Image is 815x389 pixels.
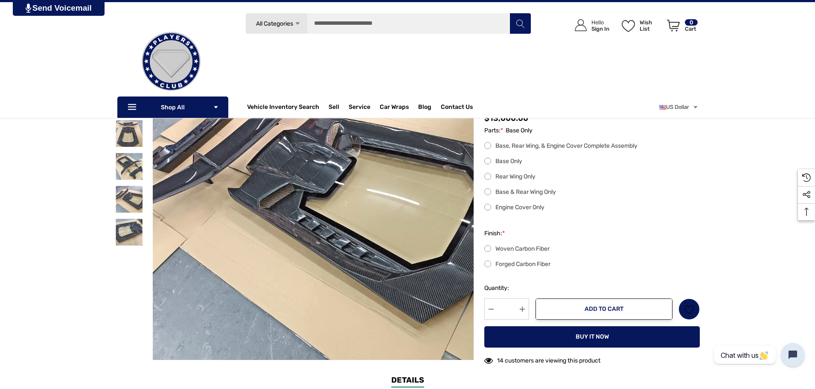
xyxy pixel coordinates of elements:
svg: Top [798,208,815,216]
span: $13,000.00 [484,114,528,123]
div: 14 customers are viewing this product [484,353,600,366]
svg: Recently Viewed [802,173,811,182]
label: Forged Carbon Fiber [484,259,700,269]
label: Rear Wing Only [484,172,700,182]
span: Base Only [506,126,533,136]
span: All Categories [256,20,293,27]
a: Sell [329,99,349,116]
img: Lamborghini Huracan Wing and Huracan Engine Cover [116,219,143,246]
svg: Review Your Cart [667,20,680,32]
label: Finish: [484,228,700,239]
p: 0 [685,19,698,26]
p: Cart [685,26,698,32]
img: Players Club | Cars For Sale [128,19,214,104]
p: Wish List [640,19,662,32]
label: Base, Rear Wing, & Engine Cover Complete Assembly [484,141,700,151]
a: Wish List Wish List [618,11,663,40]
p: Sign In [591,26,609,32]
svg: Icon Line [127,102,140,112]
span: Sell [329,103,339,113]
label: Quantity: [484,283,529,293]
svg: Wish List [622,20,635,32]
label: Engine Cover Only [484,202,700,213]
a: All Categories Icon Arrow Down Icon Arrow Up [245,13,307,34]
button: Search [509,13,531,34]
svg: Icon Arrow Down [294,20,301,27]
p: Hello [591,19,609,26]
span: Car Wraps [380,103,409,113]
a: Details [391,374,424,388]
p: Shop All [117,97,228,118]
a: Vehicle Inventory Search [247,103,319,113]
a: Sign in [565,11,614,40]
a: Wish List [678,298,700,320]
img: Lamborghini Huracan Wing and Huracan Engine Cover [116,120,143,147]
label: Base Only [484,156,700,167]
button: Add to Cart [536,298,672,320]
svg: Wish List [684,304,694,314]
svg: Social Media [802,190,811,199]
a: Service [349,103,370,113]
img: PjwhLS0gR2VuZXJhdG9yOiBHcmF2aXQuaW8gLS0+PHN2ZyB4bWxucz0iaHR0cDovL3d3dy53My5vcmcvMjAwMC9zdmciIHhtb... [26,3,31,13]
label: Woven Carbon Fiber [484,244,700,254]
a: Contact Us [441,103,473,113]
label: Base & Rear Wing Only [484,187,700,197]
a: Blog [418,103,431,113]
a: Cart with 0 items [663,11,699,44]
a: USD [659,99,699,116]
img: Lamborghini Huracan Wing and Huracan Engine Cover [116,186,143,213]
img: Lamborghini Huracan Wing and Huracan Engine Cover [116,153,143,180]
svg: Icon Arrow Down [213,104,219,110]
a: Car Wraps [380,99,418,116]
svg: Icon User Account [575,19,587,31]
label: Parts: [484,126,700,136]
button: Buy it now [484,326,700,348]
